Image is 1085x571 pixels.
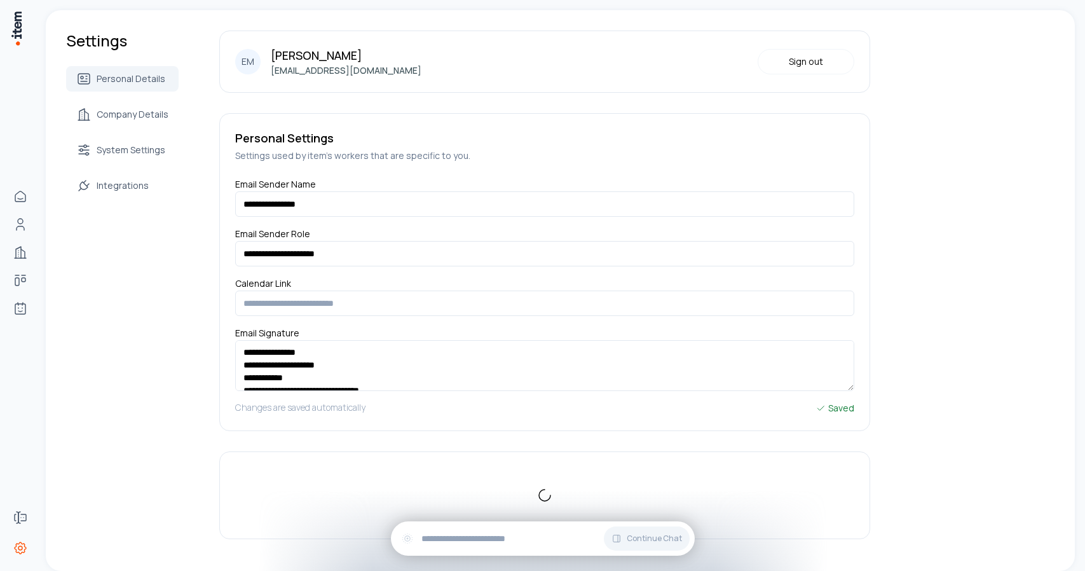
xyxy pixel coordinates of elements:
[10,10,23,46] img: Item Brain Logo
[235,49,261,74] div: EM
[8,296,33,321] a: Agents
[235,129,854,147] h5: Personal Settings
[271,46,421,64] p: [PERSON_NAME]
[627,533,682,544] span: Continue Chat
[271,64,421,77] p: [EMAIL_ADDRESS][DOMAIN_NAME]
[235,149,854,162] h5: Settings used by item's workers that are specific to you.
[97,144,165,156] span: System Settings
[66,173,179,198] a: Integrations
[604,526,690,551] button: Continue Chat
[235,228,310,245] label: Email Sender Role
[8,535,33,561] a: Settings
[235,401,365,415] h5: Changes are saved automatically
[8,184,33,209] a: Home
[235,178,316,195] label: Email Sender Name
[8,505,33,530] a: Forms
[8,212,33,237] a: People
[8,240,33,265] a: Companies
[66,137,179,163] a: System Settings
[391,521,695,556] div: Continue Chat
[66,102,179,127] a: Company Details
[66,66,179,92] a: Personal Details
[758,49,854,74] button: Sign out
[66,31,179,51] h1: Settings
[97,72,165,85] span: Personal Details
[8,268,33,293] a: Deals
[235,327,299,344] label: Email Signature
[97,108,168,121] span: Company Details
[815,401,854,415] div: Saved
[235,277,291,294] label: Calendar Link
[97,179,149,192] span: Integrations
